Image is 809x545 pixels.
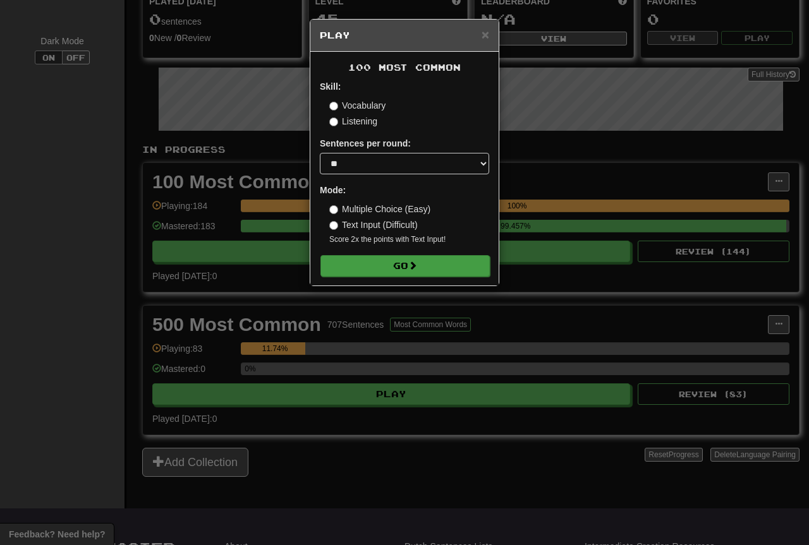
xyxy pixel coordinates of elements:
label: Listening [329,115,377,128]
button: Close [482,28,489,41]
label: Sentences per round: [320,137,411,150]
strong: Skill: [320,81,341,92]
input: Multiple Choice (Easy) [329,205,338,214]
button: Go [320,255,490,277]
span: 100 Most Common [348,62,461,73]
span: × [482,27,489,42]
label: Text Input (Difficult) [329,219,418,231]
strong: Mode: [320,185,346,195]
label: Multiple Choice (Easy) [329,203,430,215]
input: Vocabulary [329,102,338,111]
h5: Play [320,29,489,42]
input: Text Input (Difficult) [329,221,338,230]
label: Vocabulary [329,99,386,112]
small: Score 2x the points with Text Input ! [329,234,489,245]
input: Listening [329,117,338,126]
